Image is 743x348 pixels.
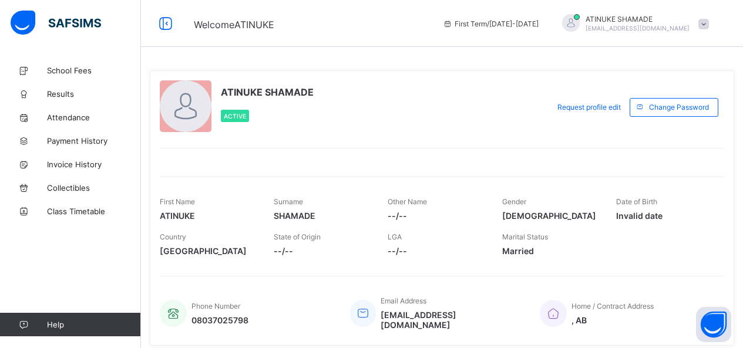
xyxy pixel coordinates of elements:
span: Marital Status [502,232,548,241]
button: Open asap [696,307,731,342]
span: Help [47,320,140,329]
div: ATINUKESHAMADE [550,14,715,33]
span: 08037025798 [191,315,248,325]
span: ATINUKE SHAMADE [586,15,690,23]
span: Payment History [47,136,141,146]
span: --/-- [388,246,484,256]
span: Home / Contract Address [571,302,654,310]
span: Class Timetable [47,207,141,216]
span: Other Name [388,197,427,206]
span: --/-- [388,211,484,221]
span: Married [502,246,599,256]
span: First Name [160,197,195,206]
span: State of Origin [274,232,321,241]
span: Country [160,232,186,241]
span: LGA [388,232,402,241]
span: Welcome ATINUKE [194,19,274,31]
span: session/term information [443,19,539,28]
span: Invoice History [47,160,141,169]
span: Collectibles [47,183,141,192]
span: Surname [274,197,303,206]
span: Request profile edit [557,103,621,112]
span: School Fees [47,66,141,75]
span: Gender [502,197,526,206]
span: SHAMADE [274,211,370,221]
span: ATINUKE SHAMADE [221,86,314,98]
span: --/-- [274,246,370,256]
span: Change Password [649,103,709,112]
span: Active [224,113,246,120]
span: [EMAIL_ADDRESS][DOMAIN_NAME] [586,25,690,32]
span: , AB [571,315,654,325]
span: Phone Number [191,302,240,310]
span: [DEMOGRAPHIC_DATA] [502,211,599,221]
span: Results [47,89,141,99]
span: Date of Birth [616,197,657,206]
img: safsims [11,11,101,35]
span: Invalid date [616,211,712,221]
span: Attendance [47,113,141,122]
span: ATINUKE [160,211,256,221]
span: Email Address [381,296,426,305]
span: [EMAIL_ADDRESS][DOMAIN_NAME] [381,310,522,330]
span: [GEOGRAPHIC_DATA] [160,246,256,256]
